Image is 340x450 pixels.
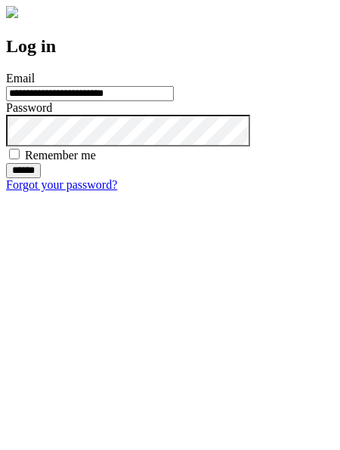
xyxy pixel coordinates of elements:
[6,178,117,191] a: Forgot your password?
[6,36,334,57] h2: Log in
[6,72,35,85] label: Email
[6,6,18,18] img: logo-4e3dc11c47720685a147b03b5a06dd966a58ff35d612b21f08c02c0306f2b779.png
[6,101,52,114] label: Password
[25,149,96,162] label: Remember me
